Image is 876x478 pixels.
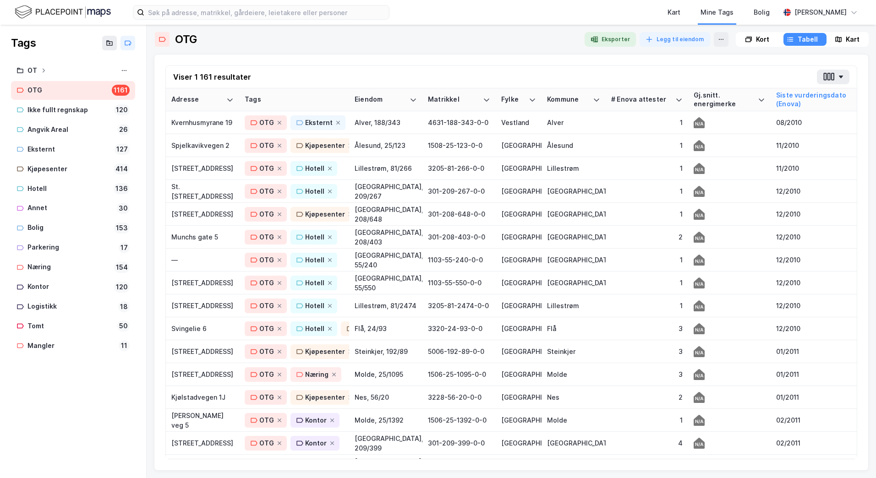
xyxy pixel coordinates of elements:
div: Kontor [27,281,110,293]
div: OTG [259,232,274,243]
div: 120 [114,282,130,293]
div: 1506-25-1095-0-0 [428,369,490,379]
a: Angvik Areal26 [11,120,135,139]
div: Næring [27,261,110,273]
div: OTG [259,163,274,174]
div: OTG [259,117,274,128]
div: Siste vurderingsdato (Enova) [776,91,869,108]
div: 3 [611,369,683,379]
div: Kart [668,7,680,18]
div: 154 [114,262,130,273]
div: Kontor [305,438,327,449]
button: Eksporter [585,32,636,47]
a: Kjøpesenter414 [11,160,135,179]
div: [GEOGRAPHIC_DATA] [501,301,536,310]
div: Kjøpesenter [305,140,345,151]
div: [GEOGRAPHIC_DATA], 209/267 [355,182,417,201]
div: 2 [611,392,683,402]
div: Alver, 188/343 [355,118,417,127]
div: Eiendom [355,95,406,104]
div: Molde [547,415,600,425]
iframe: Chat Widget [830,434,876,478]
div: [GEOGRAPHIC_DATA] [501,392,536,402]
div: 1 [611,278,683,288]
div: 1506-25-1392-0-0 [428,415,490,425]
div: 4 [611,438,683,448]
div: 1 [611,301,683,310]
div: OTG [259,323,274,334]
div: 18 [118,301,130,312]
div: [GEOGRAPHIC_DATA] [501,186,536,196]
div: Mine Tags [701,7,734,18]
div: Parkering [27,242,115,253]
div: Ikke fullt regnskap [27,104,110,116]
div: 153 [114,223,130,234]
div: Hotell [27,183,110,195]
div: Kontor [305,415,327,426]
div: Fylke [501,95,525,104]
a: Annet30 [11,199,135,217]
div: [PERSON_NAME] veg 5 [171,411,234,430]
div: 5006-192-89-0-0 [428,347,490,356]
div: [GEOGRAPHIC_DATA] [501,255,536,265]
a: Tomt50 [11,317,135,336]
div: OTG [27,85,108,96]
div: Tags [11,36,36,50]
div: Hotell [305,232,324,243]
div: [GEOGRAPHIC_DATA], 208/648 [355,205,417,224]
div: Lillestrøm, 81/2474 [355,301,417,310]
div: OTG [259,300,274,311]
div: 1 [611,186,683,196]
div: Kort [756,34,769,45]
a: Parkering17 [11,238,135,257]
div: Nes [547,392,600,402]
div: 26 [117,124,130,135]
div: Kommune [547,95,589,104]
div: Hotell [305,300,324,311]
div: OT [27,65,37,76]
div: Hotell [305,163,324,174]
div: Hotell [305,277,324,288]
div: Flå, 24/93 [355,324,417,333]
a: Mangler11 [11,337,135,355]
div: 4631-188-343-0-0 [428,118,490,127]
div: Kjøpesenter [305,209,345,220]
div: # Enova attester [611,95,672,104]
div: 3320-24-93-0-0 [428,324,490,333]
div: 1 [611,415,683,425]
div: Annet [27,202,113,214]
div: OTG [259,438,274,449]
div: [GEOGRAPHIC_DATA] [501,232,536,242]
div: [GEOGRAPHIC_DATA] [501,163,536,173]
div: Molde, 25/1392 [355,415,417,425]
div: Alver [547,118,600,127]
a: OTG1161 [11,81,135,100]
div: OTG [259,209,274,220]
a: Ikke fullt regnskap120 [11,101,135,119]
div: Tags [245,95,344,104]
div: Flå [547,324,600,333]
div: Molde, 25/1095 [355,369,417,379]
a: Bolig153 [11,218,135,237]
div: [GEOGRAPHIC_DATA] [501,415,536,425]
div: 1103-55-550-0-0 [428,278,490,288]
div: Bolig [27,222,110,234]
div: [STREET_ADDRESS] [171,163,234,173]
div: Munchs gate 5 [171,232,234,242]
div: 1 [611,255,683,265]
div: [GEOGRAPHIC_DATA] [501,369,536,379]
div: 1 [611,163,683,173]
div: [GEOGRAPHIC_DATA] [547,186,600,196]
div: Lillestrøm, 81/266 [355,163,417,173]
div: Lillestrøm [547,301,600,310]
div: Næring [305,369,328,380]
div: Eksternt [305,117,333,128]
div: [STREET_ADDRESS] [171,209,234,219]
div: Kjøpesenter [305,346,345,357]
div: [GEOGRAPHIC_DATA], 55/550 [355,273,417,293]
div: Eksternt [27,144,111,155]
div: [STREET_ADDRESS] [171,278,234,288]
div: Kvernhusmyrane 19 [171,118,234,127]
div: 301-209-267-0-0 [428,186,490,196]
div: [GEOGRAPHIC_DATA], 209/399 [355,434,417,453]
